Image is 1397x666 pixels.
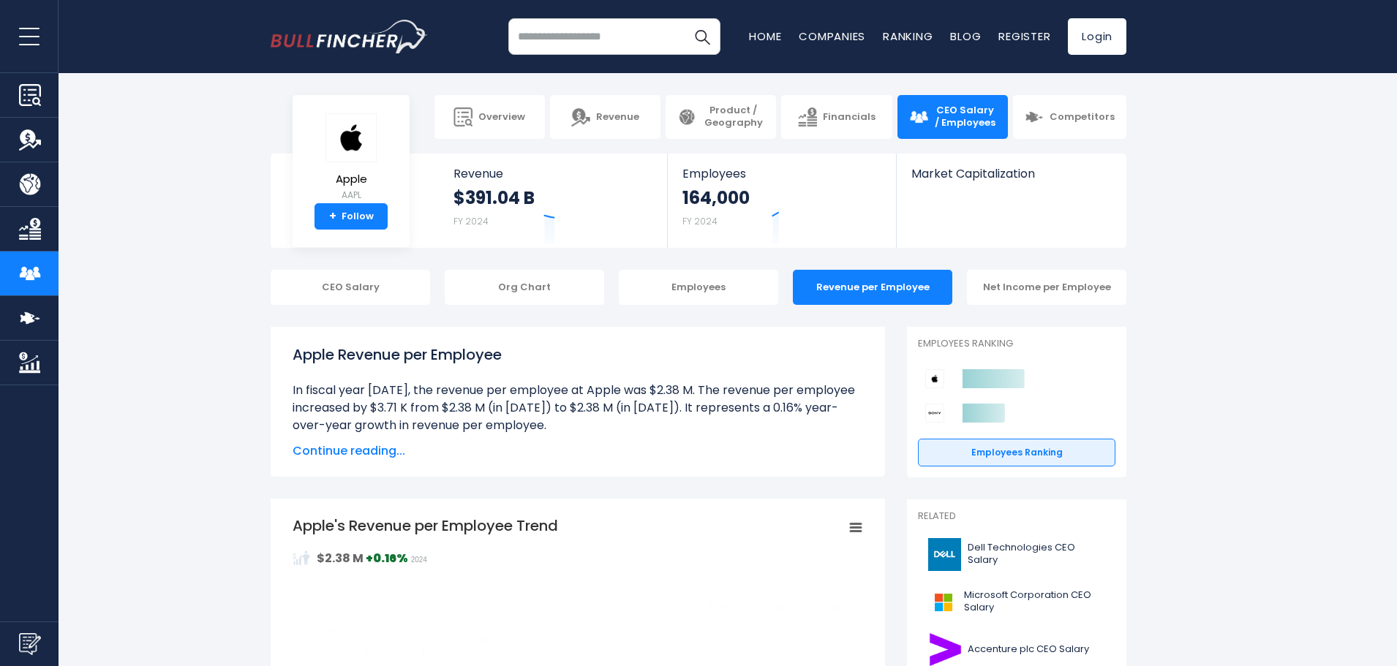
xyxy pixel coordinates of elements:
[911,167,1110,181] span: Market Capitalization
[315,203,388,230] a: +Follow
[749,29,781,44] a: Home
[421,647,449,658] text: $1.86 M
[968,542,1107,567] span: Dell Technologies CEO Salary
[293,549,310,567] img: RevenuePerEmployee.svg
[411,556,427,564] span: 2024
[538,644,561,655] text: $1.9 M
[682,186,750,209] strong: 164,000
[925,404,944,423] img: Sony Group Corporation competitors logo
[998,29,1050,44] a: Register
[271,20,428,53] a: Go to homepage
[918,510,1115,523] p: Related
[823,111,876,124] span: Financials
[478,635,506,646] text: $2.01 M
[317,550,364,567] strong: $2.38 M
[897,154,1125,205] a: Market Capitalization
[763,603,793,614] text: $2.38 M
[682,167,881,181] span: Employees
[293,515,558,536] tspan: Apple's Revenue per Employee Trend
[453,167,653,181] span: Revenue
[453,215,489,227] small: FY 2024
[668,154,895,248] a: Employees 164,000 FY 2024
[649,604,679,615] text: $2.38 M
[550,95,660,139] a: Revenue
[271,270,430,305] div: CEO Salary
[682,215,718,227] small: FY 2024
[793,270,952,305] div: Revenue per Employee
[820,603,850,614] text: $2.38 M
[799,29,865,44] a: Companies
[927,633,963,666] img: ACN logo
[453,186,535,209] strong: $391.04 B
[968,643,1089,656] span: Accenture plc CEO Salary
[271,20,428,53] img: bullfincher logo
[918,534,1115,575] a: Dell Technologies CEO Salary
[934,105,996,129] span: CEO Salary / Employees
[925,369,944,388] img: Apple competitors logo
[1050,111,1115,124] span: Competitors
[293,344,863,366] h1: Apple Revenue per Employee
[596,111,639,124] span: Revenue
[1013,95,1126,139] a: Competitors
[918,582,1115,622] a: Microsoft Corporation CEO Salary
[918,338,1115,350] p: Employees Ranking
[781,95,892,139] a: Financials
[364,648,392,659] text: $1.86 M
[325,113,377,204] a: Apple AAPL
[593,647,620,658] text: $1.87 M
[366,550,408,567] strong: +0.16%
[325,173,377,186] span: Apple
[918,439,1115,466] a: Employees Ranking
[684,18,720,55] button: Search
[927,586,960,618] img: MSFT logo
[445,270,604,305] div: Org Chart
[964,589,1107,614] span: Microsoft Corporation CEO Salary
[329,210,336,223] strong: +
[293,442,863,460] span: Continue reading...
[478,111,525,124] span: Overview
[619,270,778,305] div: Employees
[434,95,545,139] a: Overview
[1068,18,1126,55] a: Login
[927,538,963,571] img: DELL logo
[702,105,764,129] span: Product / Geography
[709,602,734,613] text: $2.4 M
[325,189,377,202] small: AAPL
[293,382,863,434] li: In fiscal year [DATE], the revenue per employee at Apple was $2.38 M. The revenue per employee in...
[666,95,776,139] a: Product / Geography
[967,270,1126,305] div: Net Income per Employee
[897,95,1008,139] a: CEO Salary / Employees
[439,154,668,248] a: Revenue $391.04 B FY 2024
[307,625,335,636] text: $2.12 M
[883,29,933,44] a: Ranking
[950,29,981,44] a: Blog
